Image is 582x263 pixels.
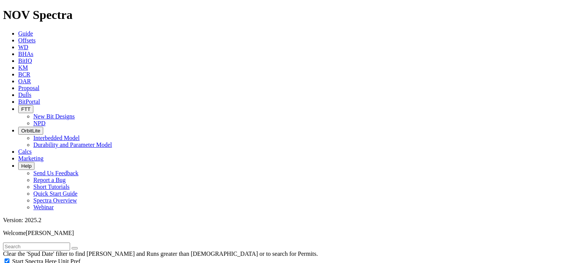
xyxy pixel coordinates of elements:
span: [PERSON_NAME] [26,230,74,236]
button: Help [18,162,34,170]
a: BitIQ [18,58,32,64]
h1: NOV Spectra [3,8,579,22]
button: OrbitLite [18,127,43,135]
a: Send Us Feedback [33,170,78,176]
a: Calcs [18,148,32,155]
a: Dulls [18,92,31,98]
div: Version: 2025.2 [3,217,579,224]
span: Clear the 'Spud Date' filter to find [PERSON_NAME] and Runs greater than [DEMOGRAPHIC_DATA] or to... [3,251,318,257]
a: KM [18,64,28,71]
a: Spectra Overview [33,197,77,204]
a: Durability and Parameter Model [33,142,112,148]
a: Offsets [18,37,36,44]
p: Welcome [3,230,579,237]
a: Quick Start Guide [33,190,77,197]
a: Marketing [18,155,44,162]
a: NPD [33,120,45,126]
a: WD [18,44,28,50]
a: BCR [18,71,30,78]
a: BitPortal [18,98,40,105]
a: Proposal [18,85,39,91]
a: Report a Bug [33,177,66,183]
span: OrbitLite [21,128,40,134]
input: Search [3,243,70,251]
a: BHAs [18,51,33,57]
span: Help [21,163,31,169]
button: FTT [18,105,33,113]
span: FTT [21,106,30,112]
a: OAR [18,78,31,84]
a: New Bit Designs [33,113,75,120]
a: Short Tutorials [33,184,70,190]
a: Guide [18,30,33,37]
a: Interbedded Model [33,135,80,141]
a: Webinar [33,204,54,210]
